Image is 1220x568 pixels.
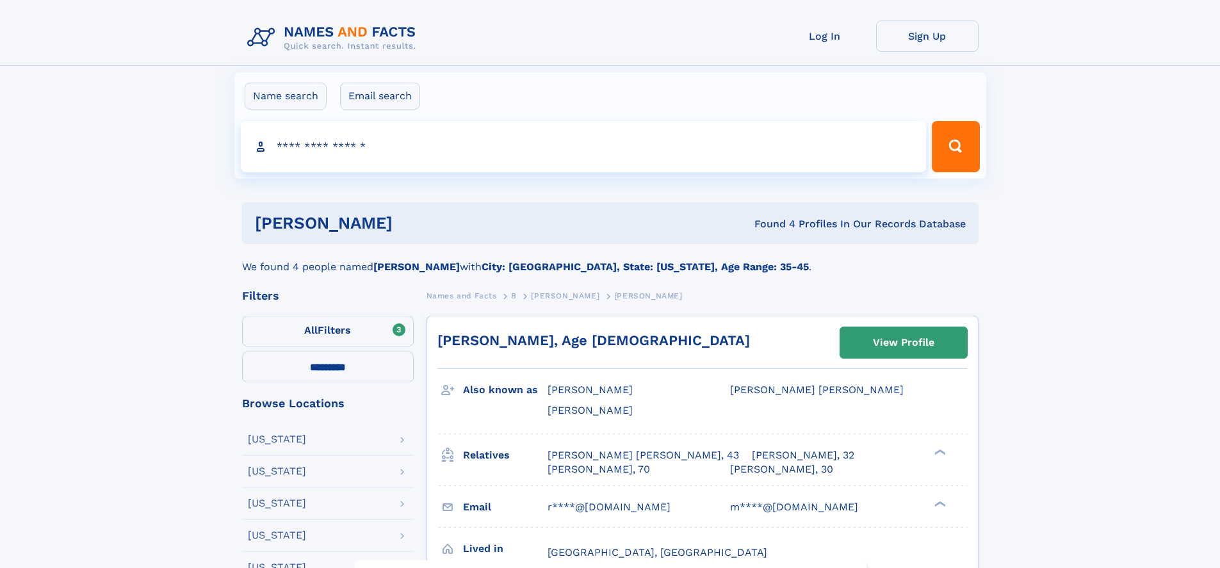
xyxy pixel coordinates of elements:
a: Names and Facts [427,288,497,304]
h1: [PERSON_NAME] [255,215,574,231]
div: Browse Locations [242,398,414,409]
span: [PERSON_NAME] [PERSON_NAME] [730,384,904,396]
div: [US_STATE] [248,530,306,540]
span: [PERSON_NAME] [531,291,599,300]
span: [GEOGRAPHIC_DATA], [GEOGRAPHIC_DATA] [548,546,767,558]
span: [PERSON_NAME] [548,404,633,416]
img: Logo Names and Facts [242,20,427,55]
a: Sign Up [876,20,979,52]
div: Filters [242,290,414,302]
div: Found 4 Profiles In Our Records Database [573,217,966,231]
h3: Also known as [463,379,548,401]
input: search input [241,121,927,172]
div: [US_STATE] [248,434,306,444]
div: We found 4 people named with . [242,244,979,275]
span: [PERSON_NAME] [548,384,633,396]
h3: Lived in [463,538,548,560]
div: [US_STATE] [248,466,306,476]
div: [US_STATE] [248,498,306,508]
a: View Profile [840,327,967,358]
a: B [511,288,517,304]
label: Name search [245,83,327,110]
a: [PERSON_NAME], 32 [752,448,854,462]
div: ❯ [931,448,947,456]
span: B [511,291,517,300]
label: Email search [340,83,420,110]
a: [PERSON_NAME], 70 [548,462,650,476]
span: All [304,324,318,336]
a: [PERSON_NAME], 30 [730,462,833,476]
b: [PERSON_NAME] [373,261,460,273]
h3: Email [463,496,548,518]
a: [PERSON_NAME], Age [DEMOGRAPHIC_DATA] [437,332,750,348]
b: City: [GEOGRAPHIC_DATA], State: [US_STATE], Age Range: 35-45 [482,261,809,273]
label: Filters [242,316,414,346]
a: Log In [774,20,876,52]
a: [PERSON_NAME] [531,288,599,304]
a: [PERSON_NAME] [PERSON_NAME], 43 [548,448,739,462]
h3: Relatives [463,444,548,466]
div: View Profile [873,328,934,357]
button: Search Button [932,121,979,172]
div: ❯ [931,499,947,508]
span: [PERSON_NAME] [614,291,683,300]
